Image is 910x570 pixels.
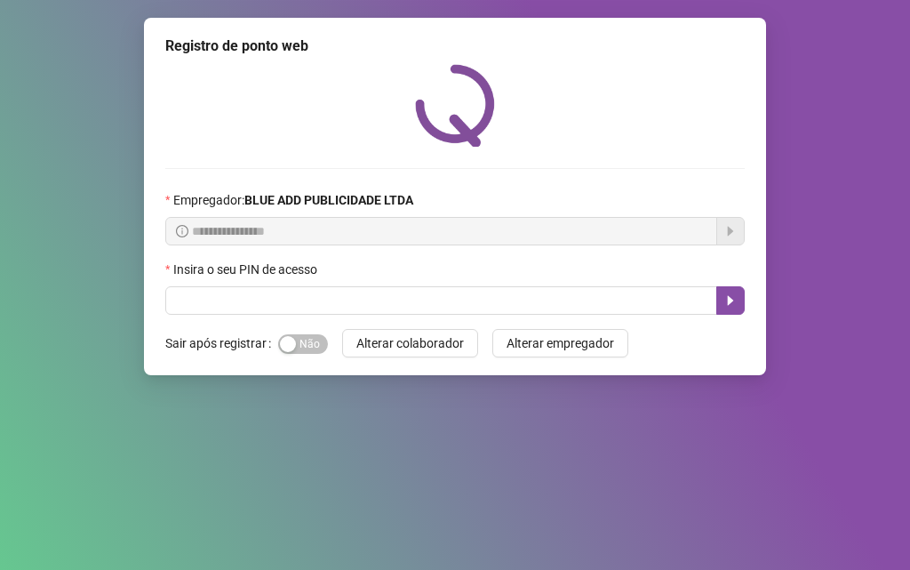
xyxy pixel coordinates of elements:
span: Alterar colaborador [356,333,464,353]
span: caret-right [723,293,738,308]
label: Insira o seu PIN de acesso [165,260,329,279]
label: Sair após registrar [165,329,278,357]
strong: BLUE ADD PUBLICIDADE LTDA [244,193,413,207]
span: info-circle [176,225,188,237]
button: Alterar empregador [492,329,628,357]
span: Alterar empregador [507,333,614,353]
button: Alterar colaborador [342,329,478,357]
span: Empregador : [173,190,413,210]
img: QRPoint [415,64,495,147]
div: Registro de ponto web [165,36,745,57]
